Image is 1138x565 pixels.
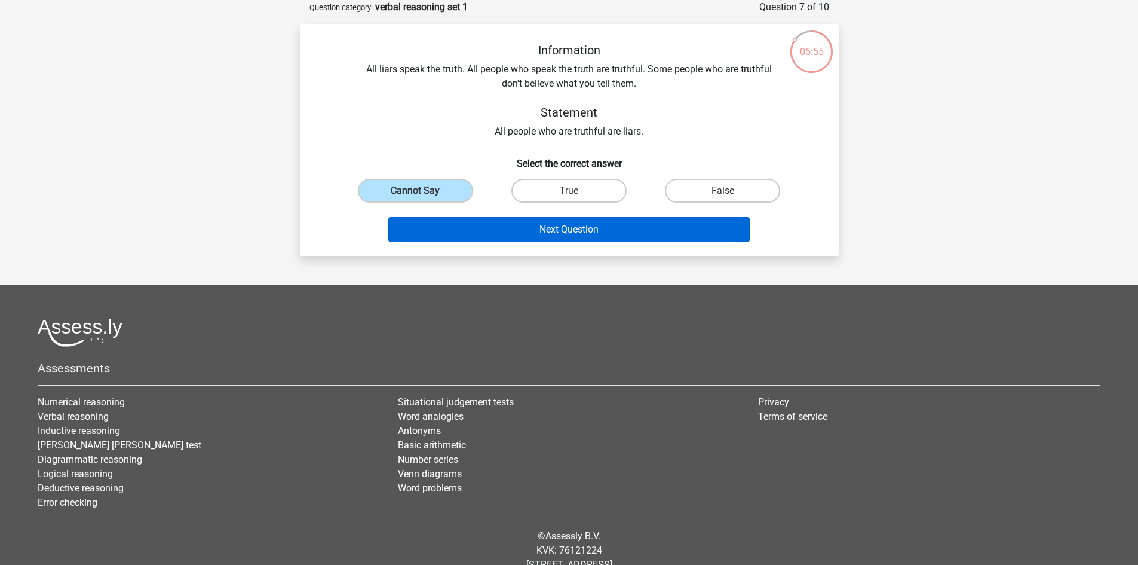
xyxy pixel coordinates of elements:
[38,411,109,422] a: Verbal reasoning
[398,482,462,494] a: Word problems
[358,179,473,203] label: Cannot Say
[38,425,120,436] a: Inductive reasoning
[38,319,122,347] img: Assessly logo
[38,396,125,408] a: Numerical reasoning
[511,179,627,203] label: True
[545,530,600,542] a: Assessly B.V.
[789,29,834,59] div: 05:55
[398,425,441,436] a: Antonyms
[309,3,373,12] small: Question category:
[398,439,466,451] a: Basic arithmetic
[398,411,464,422] a: Word analogies
[398,396,514,408] a: Situational judgement tests
[38,468,113,480] a: Logical reasoning
[319,148,820,169] h6: Select the correct answer
[319,43,820,139] div: All liars speak the truth. All people who speak the truth are truthful. Some people who are truth...
[398,454,458,465] a: Number series
[375,1,468,13] strong: verbal reasoning set 1
[38,497,97,508] a: Error checking
[38,454,142,465] a: Diagrammatic reasoning
[38,361,1100,375] h5: Assessments
[38,482,124,494] a: Deductive reasoning
[357,43,781,57] h5: Information
[758,396,789,408] a: Privacy
[357,105,781,120] h5: Statement
[398,468,462,480] a: Venn diagrams
[665,179,780,203] label: False
[758,411,827,422] a: Terms of service
[388,217,750,242] button: Next Question
[38,439,201,451] a: [PERSON_NAME] [PERSON_NAME] test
